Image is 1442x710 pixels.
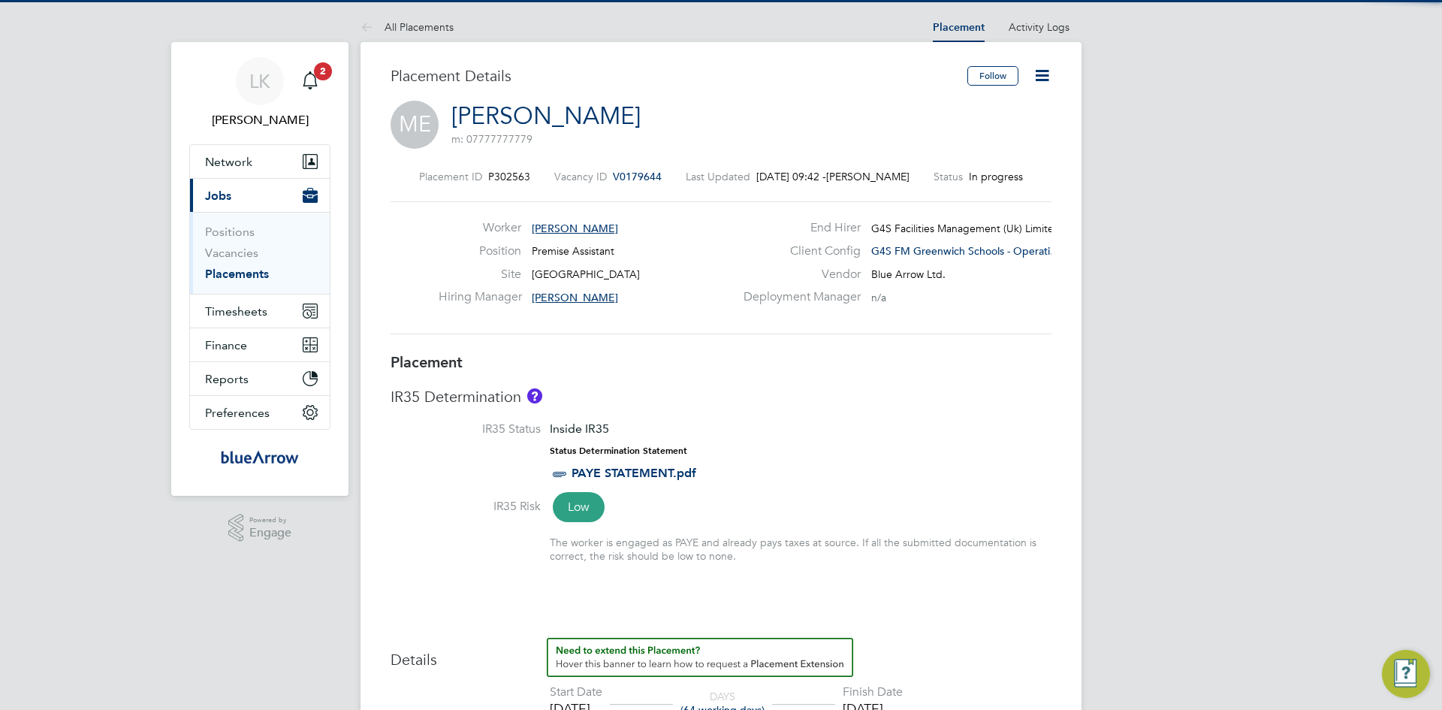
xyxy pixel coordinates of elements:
[613,170,662,183] span: V0179644
[190,179,330,212] button: Jobs
[871,291,886,304] span: n/a
[488,170,530,183] span: P302563
[527,388,542,403] button: About IR35
[205,304,267,319] span: Timesheets
[205,189,231,203] span: Jobs
[439,267,521,282] label: Site
[249,527,291,539] span: Engage
[969,170,1023,183] span: In progress
[391,66,956,86] h3: Placement Details
[451,101,641,131] a: [PERSON_NAME]
[190,212,330,294] div: Jobs
[221,445,299,469] img: bluearrow-logo-retina.png
[843,684,903,700] div: Finish Date
[439,220,521,236] label: Worker
[439,243,521,259] label: Position
[553,492,605,522] span: Low
[391,387,1051,406] h3: IR35 Determination
[686,170,750,183] label: Last Updated
[933,21,985,34] a: Placement
[391,421,541,437] label: IR35 Status
[871,267,946,281] span: Blue Arrow Ltd.
[205,406,270,420] span: Preferences
[554,170,607,183] label: Vacancy ID
[205,246,258,260] a: Vacancies
[735,267,861,282] label: Vendor
[295,57,325,105] a: 2
[439,289,521,305] label: Hiring Manager
[1382,650,1430,698] button: Engage Resource Center
[391,101,439,149] span: ME
[550,536,1051,563] div: The worker is engaged as PAYE and already pays taxes at source. If all the submitted documentatio...
[735,243,861,259] label: Client Config
[205,267,269,281] a: Placements
[1009,20,1069,34] a: Activity Logs
[171,42,348,496] nav: Main navigation
[228,514,292,542] a: Powered byEngage
[756,170,826,183] span: [DATE] 09:42 -
[189,57,330,129] a: LK[PERSON_NAME]
[391,353,463,371] b: Placement
[249,514,291,527] span: Powered by
[391,499,541,515] label: IR35 Risk
[532,244,614,258] span: Premise Assistant
[532,222,618,235] span: [PERSON_NAME]
[190,295,330,328] button: Timesheets
[360,20,454,34] a: All Placements
[190,362,330,395] button: Reports
[550,421,609,436] span: Inside IR35
[826,170,910,183] span: [PERSON_NAME]
[550,446,687,456] strong: Status Determination Statement
[190,145,330,178] button: Network
[871,244,1060,258] span: G4S FM Greenwich Schools - Operati…
[190,328,330,361] button: Finance
[205,372,249,386] span: Reports
[532,291,618,304] span: [PERSON_NAME]
[205,338,247,352] span: Finance
[934,170,963,183] label: Status
[419,170,482,183] label: Placement ID
[249,71,270,91] span: LK
[735,289,861,305] label: Deployment Manager
[735,220,861,236] label: End Hirer
[189,111,330,129] span: Louise Kempster
[547,638,853,677] button: How to extend a Placement?
[205,225,255,239] a: Positions
[532,267,640,281] span: [GEOGRAPHIC_DATA]
[391,638,1051,669] h3: Details
[550,684,602,700] div: Start Date
[572,466,696,480] a: PAYE STATEMENT.pdf
[190,396,330,429] button: Preferences
[189,445,330,469] a: Go to home page
[314,62,332,80] span: 2
[871,222,1060,235] span: G4S Facilities Management (Uk) Limited
[967,66,1018,86] button: Follow
[451,132,532,146] span: m: 07777777779
[205,155,252,169] span: Network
